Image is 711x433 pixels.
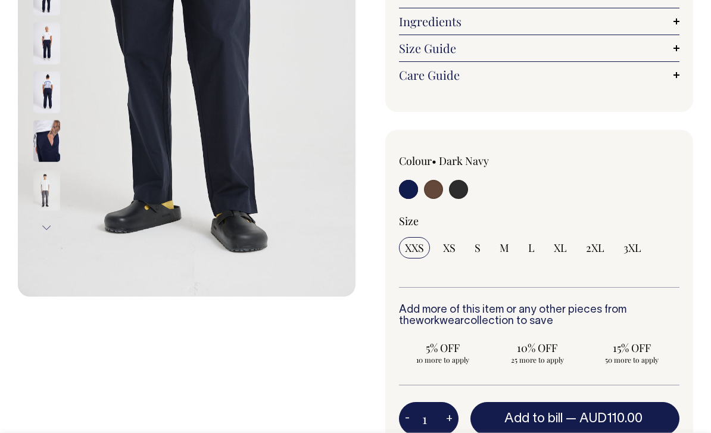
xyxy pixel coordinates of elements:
[618,237,647,258] input: 3XL
[522,237,541,258] input: L
[38,214,55,241] button: Next
[494,237,515,258] input: M
[588,337,676,368] input: 15% OFF 50 more to apply
[579,413,643,425] span: AUD110.00
[33,169,60,211] img: charcoal
[432,154,436,168] span: •
[399,214,679,228] div: Size
[439,154,489,168] label: Dark Navy
[594,355,670,365] span: 50 more to apply
[504,413,563,425] span: Add to bill
[548,237,573,258] input: XL
[399,407,416,431] button: -
[399,337,487,368] input: 5% OFF 10 more to apply
[405,355,481,365] span: 10 more to apply
[500,341,575,355] span: 10% OFF
[405,241,424,255] span: XXS
[500,355,575,365] span: 25 more to apply
[440,407,459,431] button: +
[399,304,679,328] h6: Add more of this item or any other pieces from the collection to save
[528,241,535,255] span: L
[586,241,604,255] span: 2XL
[399,154,511,168] div: Colour
[443,241,456,255] span: XS
[416,316,464,326] a: workwear
[405,341,481,355] span: 5% OFF
[500,241,509,255] span: M
[566,413,645,425] span: —
[33,71,60,113] img: dark-navy
[33,120,60,162] img: dark-navy
[594,341,670,355] span: 15% OFF
[580,237,610,258] input: 2XL
[399,237,430,258] input: XXS
[623,241,641,255] span: 3XL
[399,68,679,82] a: Care Guide
[475,241,481,255] span: S
[554,241,567,255] span: XL
[494,337,581,368] input: 10% OFF 25 more to apply
[399,41,679,55] a: Size Guide
[399,14,679,29] a: Ingredients
[33,23,60,64] img: dark-navy
[437,237,461,258] input: XS
[469,237,487,258] input: S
